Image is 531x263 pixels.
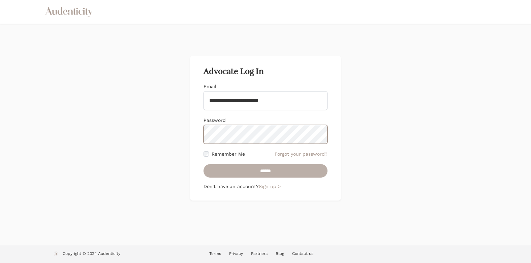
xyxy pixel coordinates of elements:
[212,151,245,157] label: Remember Me
[204,183,327,190] p: Don't have an account?
[229,251,243,256] a: Privacy
[204,84,216,89] label: Email
[209,251,221,256] a: Terms
[63,251,120,258] p: Copyright © 2024 Audenticity
[204,67,327,76] h2: Advocate Log In
[204,117,226,123] label: Password
[276,251,284,256] a: Blog
[292,251,313,256] a: Contact us
[275,151,327,157] a: Forgot your password?
[251,251,268,256] a: Partners
[259,184,281,189] a: Sign up >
